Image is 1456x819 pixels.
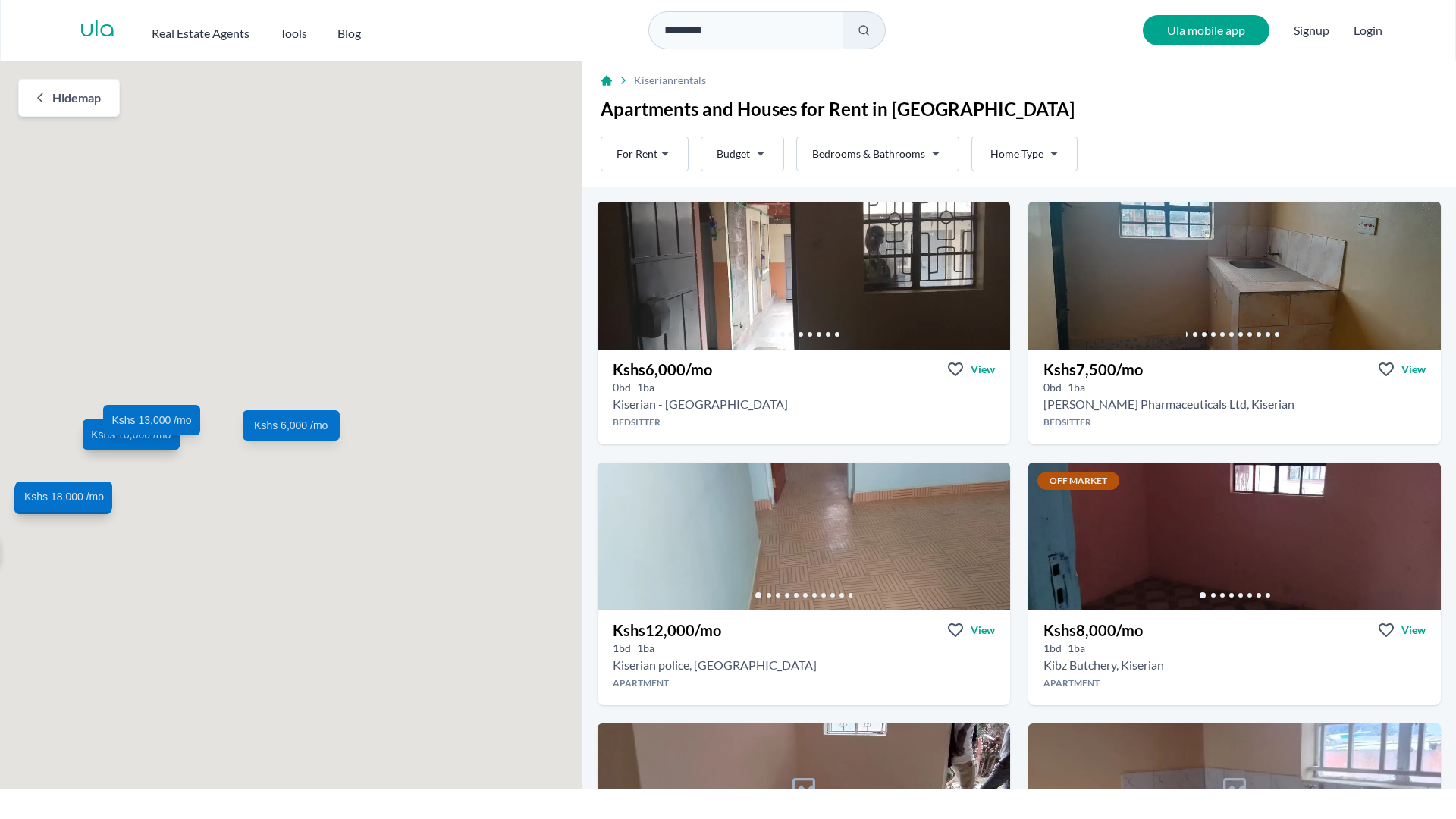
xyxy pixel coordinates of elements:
a: Kshs 6,000 /mo [243,410,340,441]
h4: Apartment [1028,677,1441,689]
h2: Real Estate Agents [152,24,249,42]
span: View [1401,623,1426,638]
h5: 1 bedrooms [1043,641,1062,656]
h1: Apartments and Houses for Rent in [GEOGRAPHIC_DATA] [601,97,1438,121]
span: Kshs 10,000 /mo [91,427,171,442]
span: For Rent [617,146,657,162]
span: Kshs 6,000 /mo [254,418,328,433]
a: Kshs6,000/moViewView property in detail0bd 1ba Kiserian - [GEOGRAPHIC_DATA]Bedsitter [598,350,1010,444]
a: Kshs 10,000 /mo [14,483,111,513]
span: Kiserian rentals [634,73,706,88]
a: Kshs7,500/moViewView property in detail0bd 1ba [PERSON_NAME] Pharmaceuticals Ltd, KiserianBedsitter [1028,350,1441,444]
img: 1 bedroom Apartment for rent - Kshs 8,000/mo - in Kiserian Kibz Butchery, Kiserian, Kenya, Kajiad... [1028,463,1441,610]
span: Bedrooms & Bathrooms [812,146,925,162]
h5: 1 bedrooms [613,641,631,656]
a: Kshs 18,000 /mo [15,482,112,512]
span: Off Market [1037,472,1119,490]
h4: Bedsitter [1028,416,1441,428]
img: Bedsitter for rent - Kshs 7,500/mo - in Kiserian Jojo Pharmaceuticals Ltd, Magadi Road, Kiserian,... [1028,202,1441,350]
a: ula [80,17,115,44]
span: View [1401,362,1426,377]
button: Login [1354,21,1382,39]
nav: Main [152,18,391,42]
a: Kshs 10,000 /mo [83,419,180,450]
h2: Tools [280,24,307,42]
span: Budget [717,146,750,162]
a: Ula mobile app [1143,15,1269,45]
img: Bedsitter for rent - Kshs 6,000/mo - in Kiserian near Taji Apartments Nkoroi, Kiserian - Isinya R... [598,202,1010,350]
h5: 1 bathrooms [637,641,654,656]
a: Kshs12,000/moViewView property in detail1bd 1ba Kiserian police, [GEOGRAPHIC_DATA]Apartment [598,610,1010,705]
span: Kshs 13,000 /mo [111,413,191,428]
h3: Kshs 6,000 /mo [613,359,712,380]
span: Home Type [990,146,1043,162]
h3: Kshs 7,500 /mo [1043,359,1143,380]
h4: Apartment [598,677,1010,689]
h2: 1 bedroom Apartment for rent in Kiserian - Kshs 8,000/mo -Kibz Butchery, Kiserian, Kenya, Kajiado... [1043,656,1164,674]
button: Home Type [971,136,1078,171]
h2: Blog [337,24,361,42]
h5: 1 bathrooms [1068,380,1085,395]
h4: Bedsitter [598,416,1010,428]
h3: Kshs 8,000 /mo [1043,620,1143,641]
button: Budget [701,136,784,171]
a: Kshs 13,000 /mo [103,405,200,435]
span: View [971,623,995,638]
a: Blog [337,18,361,42]
h2: Bedsitter for rent in Kiserian - Kshs 6,000/mo -Taji Apartments Nkoroi, Kiserian - Isinya Road, N... [613,395,788,413]
button: Real Estate Agents [152,18,249,42]
h5: 0 bedrooms [1043,380,1062,395]
a: Kshs8,000/moViewView property in detail1bd 1ba Kibz Butchery, KiserianApartment [1028,610,1441,705]
button: Tools [280,18,307,42]
h5: 1 bathrooms [637,380,654,395]
h2: 1 bedroom Apartment for rent in Kiserian - Kshs 12,000/mo -Kiserian police, Kiserian, Kenya, Kaji... [613,656,817,674]
span: View [971,362,995,377]
h2: Bedsitter for rent in Kiserian - Kshs 7,500/mo -Jojo Pharmaceuticals Ltd, Magadi Road, Kiserian, ... [1043,395,1294,413]
h3: Kshs 12,000 /mo [613,620,721,641]
h5: 0 bedrooms [613,380,631,395]
span: Hide map [52,89,101,107]
span: Kshs 18,000 /mo [24,489,104,504]
button: Bedrooms & Bathrooms [796,136,959,171]
h5: 1 bathrooms [1068,641,1085,656]
img: 1 bedroom Apartment for rent - Kshs 12,000/mo - in Kiserian around Kiserian police, Kiserian, Ken... [598,463,1010,610]
span: Signup [1294,15,1329,45]
button: For Rent [601,136,689,171]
